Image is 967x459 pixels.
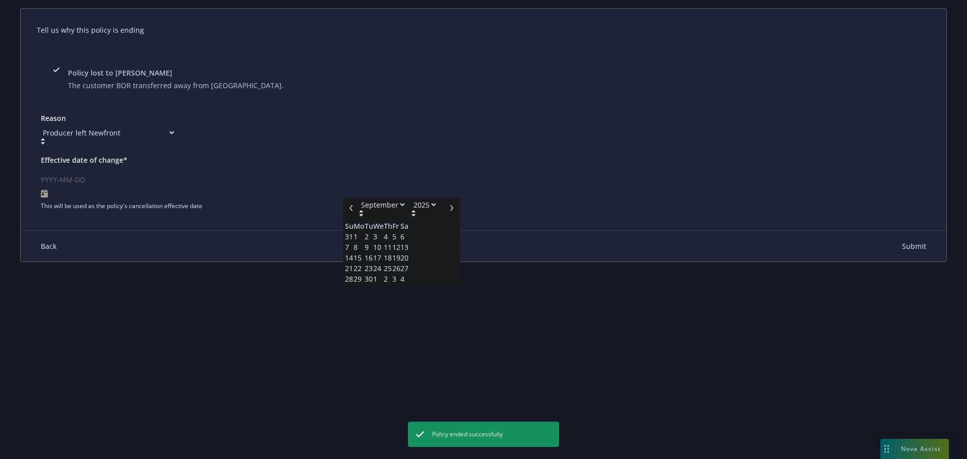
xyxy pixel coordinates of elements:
[345,274,354,284] td: 28
[41,155,127,165] span: Effective date of change*
[373,252,384,263] td: 17
[365,242,373,252] td: 9
[384,274,392,284] td: 2
[41,241,56,251] button: Back
[446,202,458,214] a: chevronRight
[400,252,408,263] td: 20
[365,274,373,284] td: 30
[37,25,144,35] h1: Tell us why this policy is ending
[392,252,400,263] td: 19
[384,252,392,263] td: 18
[880,439,893,459] div: Drag to move
[354,252,365,263] td: 15
[400,221,408,231] span: Sa
[41,189,48,198] svg: Calendar
[345,231,354,242] td: 31
[345,263,354,274] td: 21
[400,242,408,252] td: 13
[354,274,365,284] td: 29
[373,242,384,252] td: 10
[400,274,408,284] td: 4
[354,221,365,231] span: Mo
[384,242,392,252] td: 11
[392,274,400,284] td: 3
[384,263,392,274] td: 25
[345,242,354,252] td: 7
[345,202,357,214] a: chevronLeft
[373,221,384,231] span: We
[365,231,373,242] td: 2
[432,430,503,439] span: Policy ended successfully
[384,231,392,242] td: 4
[392,221,400,231] span: Fr
[68,80,284,91] span: The customer BOR transferred away from [GEOGRAPHIC_DATA].
[354,231,365,242] td: 1
[365,263,373,274] td: 23
[345,221,354,231] span: Su
[345,252,354,263] td: 14
[354,242,365,252] td: 8
[373,263,384,274] td: 24
[68,68,284,78] span: Policy lost to [PERSON_NAME]
[880,439,949,459] button: Nova Assist
[373,231,384,242] td: 3
[392,242,400,252] td: 12
[373,274,384,284] td: 1
[400,263,408,274] td: 27
[384,221,392,231] span: Th
[365,221,373,231] span: Tu
[902,241,926,251] span: Submit
[392,231,400,242] td: 5
[365,252,373,263] td: 16
[901,444,941,453] span: Nova Assist
[41,113,66,123] span: Reason
[41,202,926,210] span: This will be used as the policy's cancellation effective date
[354,263,365,274] td: 22
[392,263,400,274] td: 26
[400,231,408,242] td: 6
[41,169,926,189] input: YYYY-MM-DD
